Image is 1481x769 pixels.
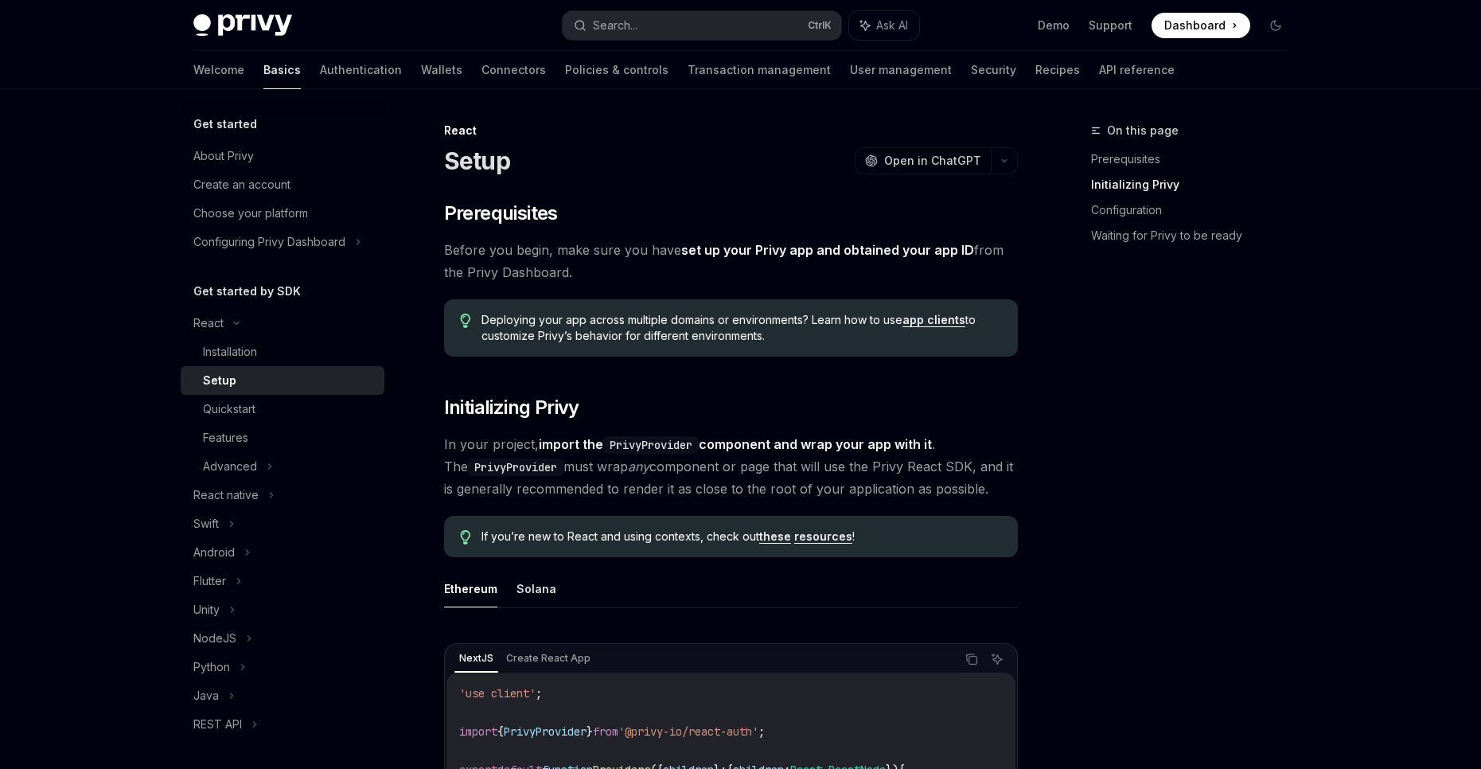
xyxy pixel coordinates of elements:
[481,312,1001,344] span: Deploying your app across multiple domains or environments? Learn how to use to customize Privy’s...
[593,16,637,35] div: Search...
[497,724,504,739] span: {
[987,649,1007,669] button: Ask AI
[181,395,384,424] a: Quickstart
[203,428,248,447] div: Features
[454,649,498,668] div: NextJS
[459,686,536,701] span: 'use client'
[1038,18,1070,33] a: Demo
[460,530,471,545] svg: Tip
[203,371,236,390] div: Setup
[193,629,236,648] div: NodeJS
[536,686,542,701] span: ;
[1107,121,1179,140] span: On this page
[203,400,255,419] div: Quickstart
[1091,146,1301,172] a: Prerequisites
[444,239,1018,283] span: Before you begin, make sure you have from the Privy Dashboard.
[565,51,668,89] a: Policies & controls
[468,459,563,476] code: PrivyProvider
[1263,13,1288,38] button: Toggle dark mode
[193,658,230,677] div: Python
[193,543,235,562] div: Android
[1091,197,1301,223] a: Configuration
[193,514,219,533] div: Swift
[193,14,292,37] img: dark logo
[444,395,579,420] span: Initializing Privy
[181,338,384,366] a: Installation
[563,11,841,40] button: Search...CtrlK
[808,19,832,32] span: Ctrl K
[193,115,257,134] h5: Get started
[618,724,758,739] span: '@privy-io/react-auth'
[681,242,974,259] a: set up your Privy app and obtained your app ID
[193,232,345,252] div: Configuring Privy Dashboard
[1035,51,1080,89] a: Recipes
[850,51,952,89] a: User management
[203,342,257,361] div: Installation
[193,146,254,166] div: About Privy
[193,282,301,301] h5: Get started by SDK
[1152,13,1250,38] a: Dashboard
[181,424,384,452] a: Features
[193,486,259,505] div: React native
[203,457,257,476] div: Advanced
[481,51,546,89] a: Connectors
[884,153,981,169] span: Open in ChatGPT
[481,529,1001,545] span: If you’re new to React and using contexts, check out !
[501,649,595,668] div: Create React App
[794,529,852,544] a: resources
[1089,18,1132,33] a: Support
[193,314,224,333] div: React
[193,686,219,705] div: Java
[1164,18,1226,33] span: Dashboard
[193,175,290,194] div: Create an account
[181,199,384,228] a: Choose your platform
[320,51,402,89] a: Authentication
[444,433,1018,500] span: In your project, . The must wrap component or page that will use the Privy React SDK, and it is g...
[1099,51,1175,89] a: API reference
[444,570,497,607] button: Ethereum
[759,529,791,544] a: these
[193,204,308,223] div: Choose your platform
[688,51,831,89] a: Transaction management
[855,147,991,174] button: Open in ChatGPT
[181,142,384,170] a: About Privy
[516,570,556,607] button: Solana
[263,51,301,89] a: Basics
[193,600,220,619] div: Unity
[193,51,244,89] a: Welcome
[849,11,919,40] button: Ask AI
[902,313,965,327] a: app clients
[587,724,593,739] span: }
[444,146,510,175] h1: Setup
[1091,223,1301,248] a: Waiting for Privy to be ready
[876,18,908,33] span: Ask AI
[539,436,932,452] strong: import the component and wrap your app with it
[181,366,384,395] a: Setup
[628,459,649,474] em: any
[444,123,1018,139] div: React
[193,572,226,591] div: Flutter
[603,436,699,454] code: PrivyProvider
[593,724,618,739] span: from
[193,715,242,734] div: REST API
[421,51,462,89] a: Wallets
[758,724,765,739] span: ;
[504,724,587,739] span: PrivyProvider
[444,201,558,226] span: Prerequisites
[460,314,471,328] svg: Tip
[459,724,497,739] span: import
[971,51,1016,89] a: Security
[961,649,982,669] button: Copy the contents from the code block
[1091,172,1301,197] a: Initializing Privy
[181,170,384,199] a: Create an account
